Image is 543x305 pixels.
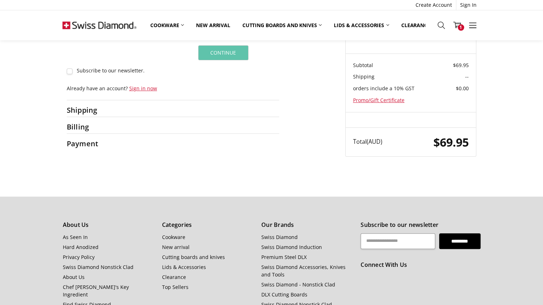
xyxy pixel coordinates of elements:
[162,221,253,228] h5: Categories
[162,254,225,260] a: Cutting boards and knives
[353,97,404,103] a: Promo/Gift Certificate
[162,234,185,240] a: Cookware
[382,15,438,42] h4: 1 x CXD Lid 32cm with Mounted Knob
[67,139,112,148] h2: Payment
[361,221,480,228] h5: Subscribe to our newsletter
[261,244,322,250] a: Swiss Diamond Induction
[67,122,112,131] h2: Billing
[395,17,441,33] a: Clearance
[190,17,236,33] a: New arrival
[162,284,188,290] a: Top Sellers
[144,17,190,33] a: Cookware
[236,17,328,33] a: Cutting boards and knives
[328,17,395,33] a: Lids & Accessories
[62,254,94,260] a: Privacy Policy
[261,264,346,278] a: Swiss Diamond Accessories, Knives and Tools
[456,85,468,92] span: $0.00
[353,73,374,80] span: Shipping
[261,254,307,260] a: Premium Steel DLX
[353,138,382,146] span: Total (AUD)
[449,16,465,34] a: 1
[458,24,464,31] span: 1
[261,291,307,298] a: DLX Cutting Boards
[62,221,154,228] h5: About Us
[261,221,353,228] h5: Our Brands
[162,274,186,280] a: Clearance
[162,244,190,250] a: New arrival
[77,67,145,74] span: Subscribe to our newsletter.
[261,281,335,288] a: Swiss Diamond - Nonstick Clad
[162,264,206,270] a: Lids & Accessories
[465,73,468,80] span: --
[453,62,468,68] span: $69.95
[198,45,248,60] button: Continue
[433,134,468,150] span: $69.95
[361,261,480,268] h5: Connect With Us
[62,10,136,40] img: Free Shipping On Every Order
[62,234,87,240] a: As Seen In
[67,106,112,115] h2: Shipping
[353,62,373,68] span: Subtotal
[67,85,279,92] p: Already have an account?
[62,264,133,270] a: Swiss Diamond Nonstick Clad
[62,244,98,250] a: Hard Anodized
[261,234,298,240] a: Swiss Diamond
[62,284,129,298] a: Chef [PERSON_NAME]'s Key Ingredient
[62,274,84,280] a: About Us
[353,85,414,92] span: orders include a 10% GST
[129,85,157,92] a: Sign in now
